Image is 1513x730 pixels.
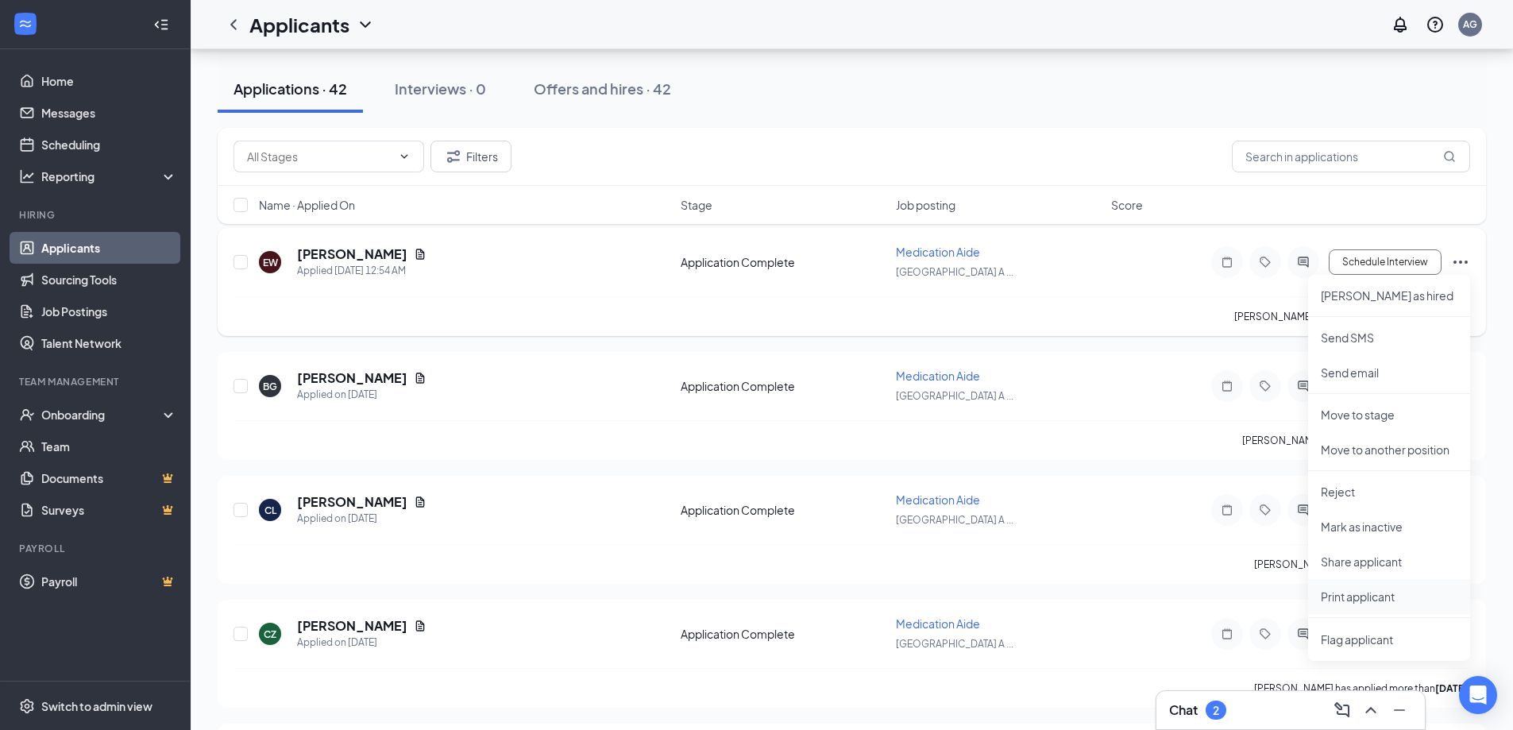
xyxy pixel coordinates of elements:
[297,617,407,635] h5: [PERSON_NAME]
[414,372,426,384] svg: Document
[896,197,955,213] span: Job posting
[1330,697,1355,723] button: ComposeMessage
[264,628,276,641] div: CZ
[1361,701,1380,720] svg: ChevronUp
[1218,628,1237,640] svg: Note
[1256,504,1275,516] svg: Tag
[1390,701,1409,720] svg: Minimize
[1218,504,1237,516] svg: Note
[681,502,886,518] div: Application Complete
[534,79,671,98] div: Offers and hires · 42
[896,245,980,259] span: Medication Aide
[249,11,349,38] h1: Applicants
[247,148,392,165] input: All Stages
[896,616,980,631] span: Medication Aide
[896,266,1013,278] span: [GEOGRAPHIC_DATA] A ...
[19,698,35,714] svg: Settings
[297,387,426,403] div: Applied on [DATE]
[19,208,174,222] div: Hiring
[896,638,1013,650] span: [GEOGRAPHIC_DATA] A ...
[224,15,243,34] svg: ChevronLeft
[1358,697,1384,723] button: ChevronUp
[444,147,463,166] svg: Filter
[1333,701,1352,720] svg: ComposeMessage
[41,327,177,359] a: Talent Network
[356,15,375,34] svg: ChevronDown
[414,496,426,508] svg: Document
[41,462,177,494] a: DocumentsCrown
[297,245,407,263] h5: [PERSON_NAME]
[41,65,177,97] a: Home
[1443,150,1456,163] svg: MagnifyingGlass
[234,79,347,98] div: Applications · 42
[41,264,177,295] a: Sourcing Tools
[297,511,426,527] div: Applied on [DATE]
[19,542,174,555] div: Payroll
[264,504,276,517] div: CL
[41,129,177,160] a: Scheduling
[1111,197,1143,213] span: Score
[1234,310,1470,323] p: [PERSON_NAME] has applied more than .
[430,141,511,172] button: Filter Filters
[896,492,980,507] span: Medication Aide
[41,431,177,462] a: Team
[1329,249,1442,275] button: Schedule Interview
[398,150,411,163] svg: ChevronDown
[1256,256,1275,268] svg: Tag
[896,390,1013,402] span: [GEOGRAPHIC_DATA] A ...
[41,232,177,264] a: Applicants
[17,16,33,32] svg: WorkstreamLogo
[1254,558,1470,571] p: [PERSON_NAME] has applied more than .
[681,626,886,642] div: Application Complete
[19,407,35,423] svg: UserCheck
[1218,380,1237,392] svg: Note
[414,620,426,632] svg: Document
[1459,676,1497,714] div: Open Intercom Messenger
[297,635,426,651] div: Applied on [DATE]
[1451,253,1470,272] svg: Ellipses
[1435,682,1468,694] b: [DATE]
[297,493,407,511] h5: [PERSON_NAME]
[1294,256,1313,268] svg: ActiveChat
[41,494,177,526] a: SurveysCrown
[395,79,486,98] div: Interviews · 0
[41,698,152,714] div: Switch to admin view
[1218,256,1237,268] svg: Note
[41,97,177,129] a: Messages
[1169,701,1198,719] h3: Chat
[1294,504,1313,516] svg: ActiveChat
[1256,380,1275,392] svg: Tag
[263,256,278,269] div: EW
[681,378,886,394] div: Application Complete
[896,514,1013,526] span: [GEOGRAPHIC_DATA] A ...
[1387,697,1412,723] button: Minimize
[1242,434,1470,447] p: [PERSON_NAME] has applied more than .
[681,197,712,213] span: Stage
[263,380,277,393] div: BG
[1426,15,1445,34] svg: QuestionInfo
[41,566,177,597] a: PayrollCrown
[1391,15,1410,34] svg: Notifications
[1213,704,1219,717] div: 2
[1256,628,1275,640] svg: Tag
[1294,628,1313,640] svg: ActiveChat
[297,263,426,279] div: Applied [DATE] 12:54 AM
[414,248,426,261] svg: Document
[1294,380,1313,392] svg: ActiveChat
[1232,141,1470,172] input: Search in applications
[896,369,980,383] span: Medication Aide
[41,168,178,184] div: Reporting
[41,407,164,423] div: Onboarding
[259,197,355,213] span: Name · Applied On
[1463,17,1477,31] div: AG
[1254,682,1470,695] p: [PERSON_NAME] has applied more than .
[41,295,177,327] a: Job Postings
[153,17,169,33] svg: Collapse
[19,168,35,184] svg: Analysis
[19,375,174,388] div: Team Management
[681,254,886,270] div: Application Complete
[297,369,407,387] h5: [PERSON_NAME]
